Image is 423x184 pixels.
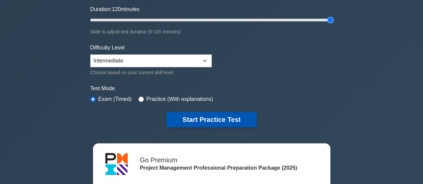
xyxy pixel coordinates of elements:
span: 120 [112,6,121,12]
label: Practice (With explanations) [146,95,213,103]
label: Test Mode [90,84,333,93]
div: Choose based on your current skill level [90,68,212,76]
label: Duration: minutes [90,5,140,13]
div: Slide to adjust test duration (5-120 minutes) [90,28,333,36]
button: Start Practice Test [166,112,256,127]
label: Exam (Timed) [98,95,132,103]
label: Difficulty Level [90,44,125,52]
